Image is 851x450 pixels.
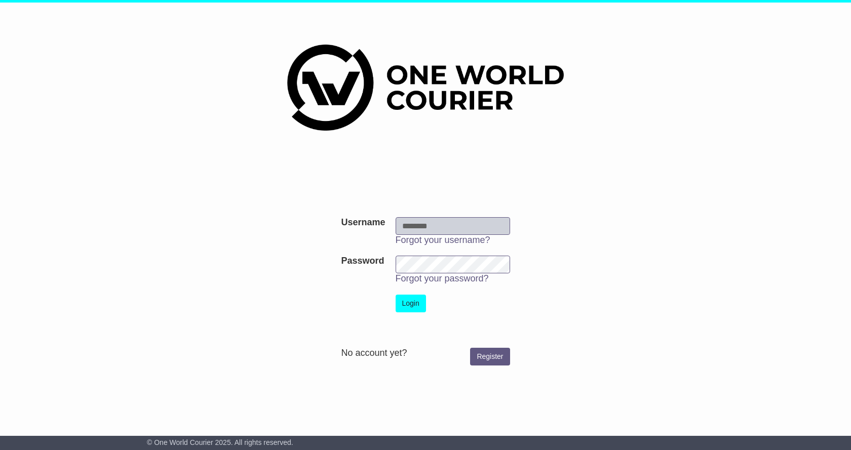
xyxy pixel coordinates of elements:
[341,217,385,228] label: Username
[396,295,426,312] button: Login
[396,273,489,283] a: Forgot your password?
[396,235,490,245] a: Forgot your username?
[341,348,510,359] div: No account yet?
[470,348,510,365] a: Register
[147,438,293,446] span: © One World Courier 2025. All rights reserved.
[287,45,564,131] img: One World
[341,256,384,267] label: Password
